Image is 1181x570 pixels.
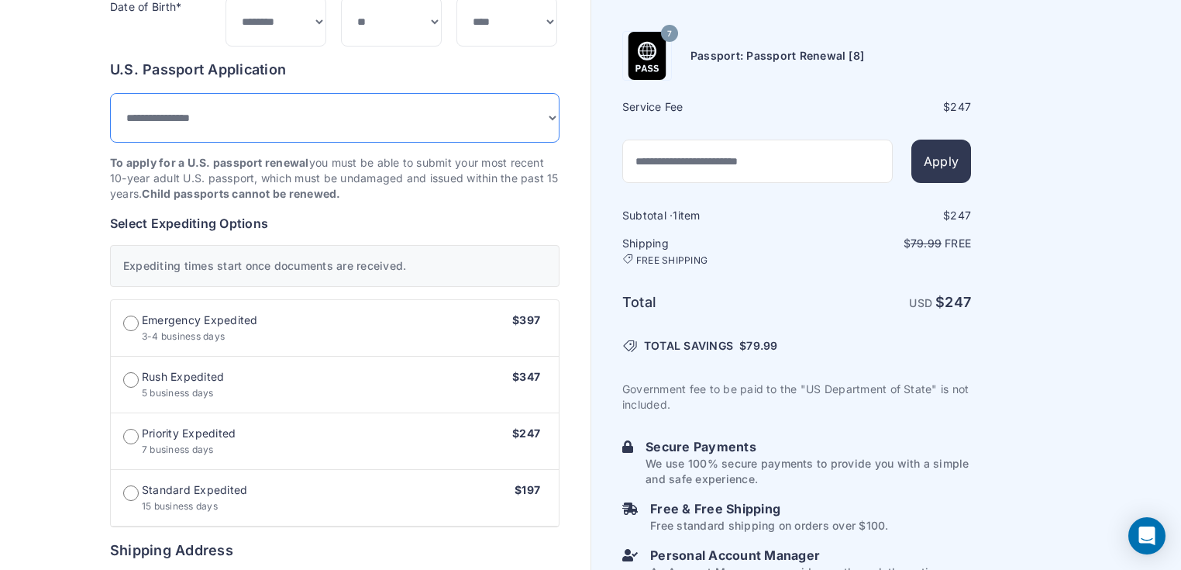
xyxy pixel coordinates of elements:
[945,237,971,250] span: Free
[142,387,214,399] span: 5 business days
[142,500,218,512] span: 15 business days
[512,313,540,326] span: $397
[798,236,971,251] p: $
[512,370,540,383] span: $347
[798,99,971,115] div: $
[909,296,932,309] span: USD
[515,483,540,496] span: $197
[911,140,971,183] button: Apply
[945,294,971,310] span: 247
[644,338,733,354] span: TOTAL SAVINGS
[512,427,540,440] span: $247
[142,426,236,441] span: Priority Expedited
[623,32,671,80] img: Product Name
[142,330,225,342] span: 3-4 business days
[650,518,888,534] p: Free standard shipping on orders over $100.
[646,437,971,456] h6: Secure Payments
[646,456,971,487] p: We use 100% secure payments to provide you with a simple and safe experience.
[622,99,795,115] h6: Service Fee
[142,313,258,328] span: Emergency Expedited
[911,237,942,250] span: 79.99
[142,369,224,385] span: Rush Expedited
[110,540,560,561] h6: Shipping Address
[746,339,777,352] span: 79.99
[667,23,672,43] span: 7
[650,499,888,518] h6: Free & Free Shipping
[622,208,795,223] h6: Subtotal · item
[950,100,971,113] span: 247
[110,155,560,202] p: you must be able to submit your most recent 10-year adult U.S. passport, which must be undamaged ...
[142,444,214,455] span: 7 business days
[636,254,708,267] span: FREE SHIPPING
[142,482,247,498] span: Standard Expedited
[110,214,560,233] h6: Select Expediting Options
[798,208,971,223] div: $
[622,236,795,267] h6: Shipping
[622,292,795,313] h6: Total
[110,59,560,81] h6: U.S. Passport Application
[673,209,677,222] span: 1
[1128,517,1166,554] div: Open Intercom Messenger
[110,156,309,169] strong: To apply for a U.S. passport renewal
[690,48,864,64] h6: Passport: Passport Renewal [8]
[935,294,971,310] strong: $
[739,338,777,354] span: $
[142,187,340,200] strong: Child passports cannot be renewed.
[622,382,971,413] p: Government fee to be paid to the "US Department of State" is not included.
[950,209,971,222] span: 247
[110,245,560,287] div: Expediting times start once documents are received.
[650,546,971,565] h6: Personal Account Manager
